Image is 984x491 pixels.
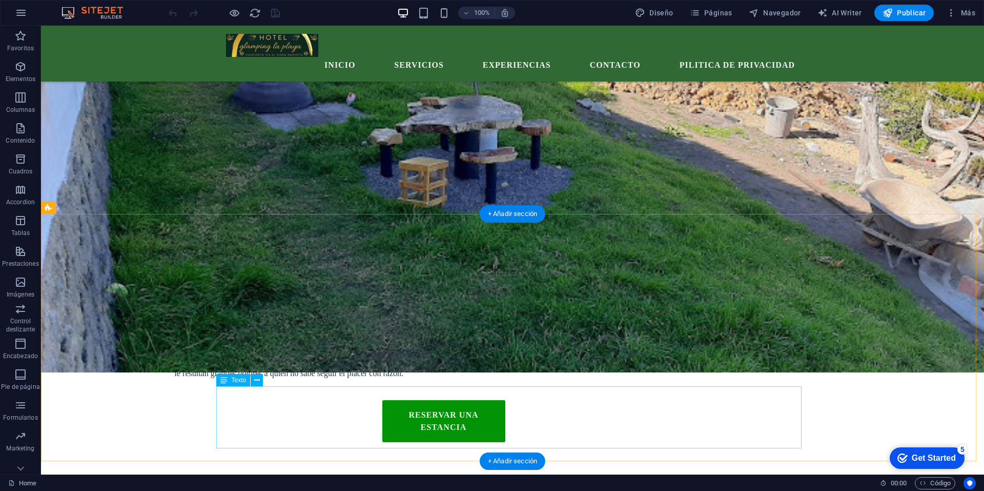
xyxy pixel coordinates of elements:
div: Get Started [30,11,74,21]
span: Más [946,8,975,18]
p: Contenido [6,136,35,145]
span: Texto [232,377,247,383]
span: : [898,479,899,487]
h6: Tiempo de la sesión [880,477,907,489]
h6: 100% [474,7,490,19]
p: Favoritos [7,44,34,52]
span: Navegador [749,8,801,18]
img: Editor Logo [59,7,136,19]
span: Código [919,477,951,489]
button: Haz clic para salir del modo de previsualización y seguir editando [228,7,240,19]
div: 5 [76,2,86,12]
p: Formularios [3,414,37,422]
div: + Añadir sección [480,453,545,470]
span: AI Writer [817,8,862,18]
button: AI Writer [813,5,866,21]
button: Publicar [874,5,934,21]
div: Get Started 5 items remaining, 0% complete [8,5,83,27]
span: Publicar [883,8,926,18]
p: Prestaciones [2,260,38,268]
p: Encabezado [3,352,38,360]
button: Más [942,5,979,21]
button: reload [249,7,261,19]
button: Código [915,477,955,489]
button: 100% [458,7,495,19]
button: Usercentrics [963,477,976,489]
span: Diseño [635,8,673,18]
p: Imágenes [7,290,34,299]
p: Columnas [6,106,35,114]
p: Marketing [6,444,34,453]
button: Diseño [631,5,678,21]
p: Tablas [11,229,30,237]
span: 00 00 [891,477,907,489]
i: Volver a cargar página [249,7,261,19]
button: Páginas [686,5,736,21]
p: Cuadros [9,167,33,175]
button: Navegador [745,5,805,21]
i: Al redimensionar, ajustar el nivel de zoom automáticamente para ajustarse al dispositivo elegido. [500,8,509,17]
p: Pie de página [1,383,39,391]
div: Diseño (Ctrl+Alt+Y) [631,5,678,21]
span: Páginas [690,8,732,18]
div: + Añadir sección [480,205,545,223]
p: Elementos [6,75,35,83]
a: Haz clic para cancelar la selección y doble clic para abrir páginas [8,477,36,489]
p: Accordion [6,198,35,206]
